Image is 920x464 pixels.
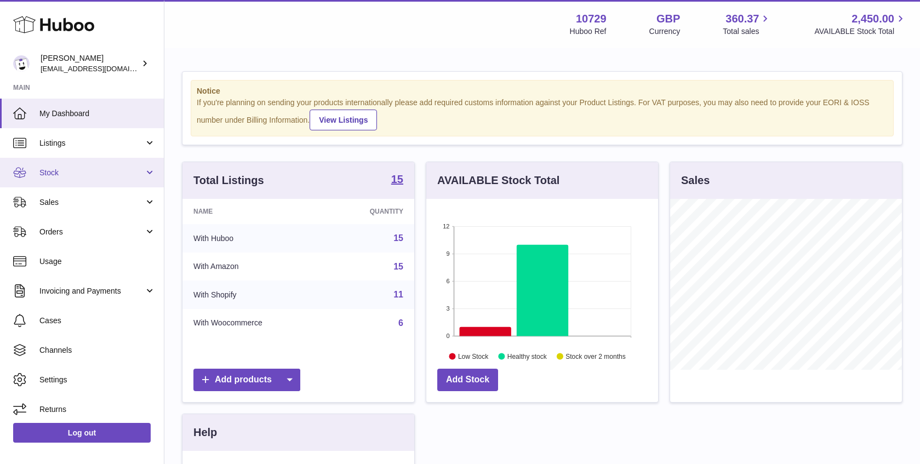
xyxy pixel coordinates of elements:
strong: Notice [197,86,888,96]
span: My Dashboard [39,108,156,119]
td: With Woocommerce [182,309,327,337]
a: 15 [393,262,403,271]
text: 6 [446,278,449,284]
h3: Help [193,425,217,440]
strong: 10729 [576,12,607,26]
a: View Listings [310,110,377,130]
span: Listings [39,138,144,148]
text: 12 [443,223,449,230]
span: Usage [39,256,156,267]
img: hello@mikkoa.com [13,55,30,72]
th: Quantity [327,199,414,224]
div: [PERSON_NAME] [41,53,139,74]
span: Settings [39,375,156,385]
strong: 15 [391,174,403,185]
a: 15 [391,174,403,187]
a: 360.37 Total sales [723,12,772,37]
td: With Shopify [182,280,327,309]
span: Total sales [723,26,772,37]
text: 3 [446,305,449,312]
h3: Total Listings [193,173,264,188]
a: 11 [393,290,403,299]
a: Add Stock [437,369,498,391]
span: Invoicing and Payments [39,286,144,296]
span: Orders [39,227,144,237]
text: Stock over 2 months [565,352,625,360]
a: Log out [13,423,151,443]
text: 9 [446,250,449,257]
td: With Amazon [182,253,327,281]
span: Cases [39,316,156,326]
a: 6 [398,318,403,328]
span: Channels [39,345,156,356]
span: AVAILABLE Stock Total [814,26,907,37]
div: If you're planning on sending your products internationally please add required customs informati... [197,98,888,130]
span: Returns [39,404,156,415]
span: 2,450.00 [852,12,894,26]
div: Huboo Ref [570,26,607,37]
text: Healthy stock [507,352,547,360]
text: 0 [446,333,449,339]
text: Low Stock [458,352,489,360]
td: With Huboo [182,224,327,253]
span: [EMAIL_ADDRESS][DOMAIN_NAME] [41,64,161,73]
span: Stock [39,168,144,178]
div: Currency [649,26,681,37]
a: Add products [193,369,300,391]
h3: AVAILABLE Stock Total [437,173,559,188]
strong: GBP [656,12,680,26]
th: Name [182,199,327,224]
h3: Sales [681,173,710,188]
a: 2,450.00 AVAILABLE Stock Total [814,12,907,37]
span: Sales [39,197,144,208]
span: 360.37 [725,12,759,26]
a: 15 [393,233,403,243]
